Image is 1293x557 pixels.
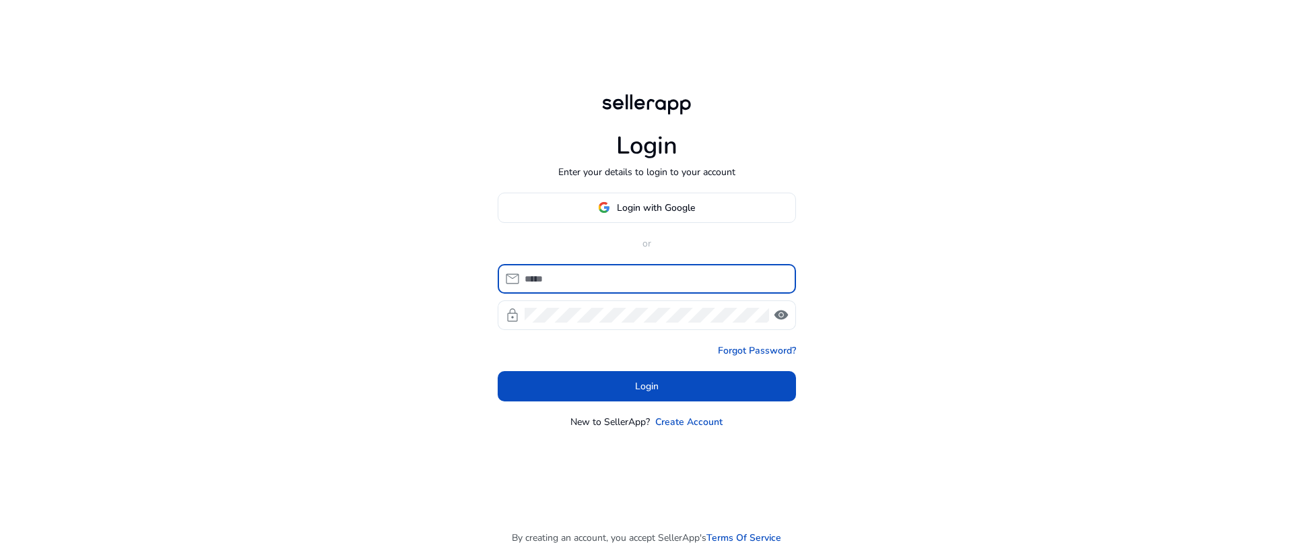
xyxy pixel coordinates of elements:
a: Forgot Password? [718,343,796,358]
p: or [498,236,796,251]
a: Terms Of Service [706,531,781,545]
span: Login with Google [617,201,695,215]
p: New to SellerApp? [570,415,650,429]
span: mail [504,271,521,287]
a: Create Account [655,415,723,429]
img: google-logo.svg [598,201,610,214]
span: visibility [773,307,789,323]
span: lock [504,307,521,323]
p: Enter your details to login to your account [558,165,735,179]
button: Login with Google [498,193,796,223]
button: Login [498,371,796,401]
span: Login [635,379,659,393]
h1: Login [616,131,677,160]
